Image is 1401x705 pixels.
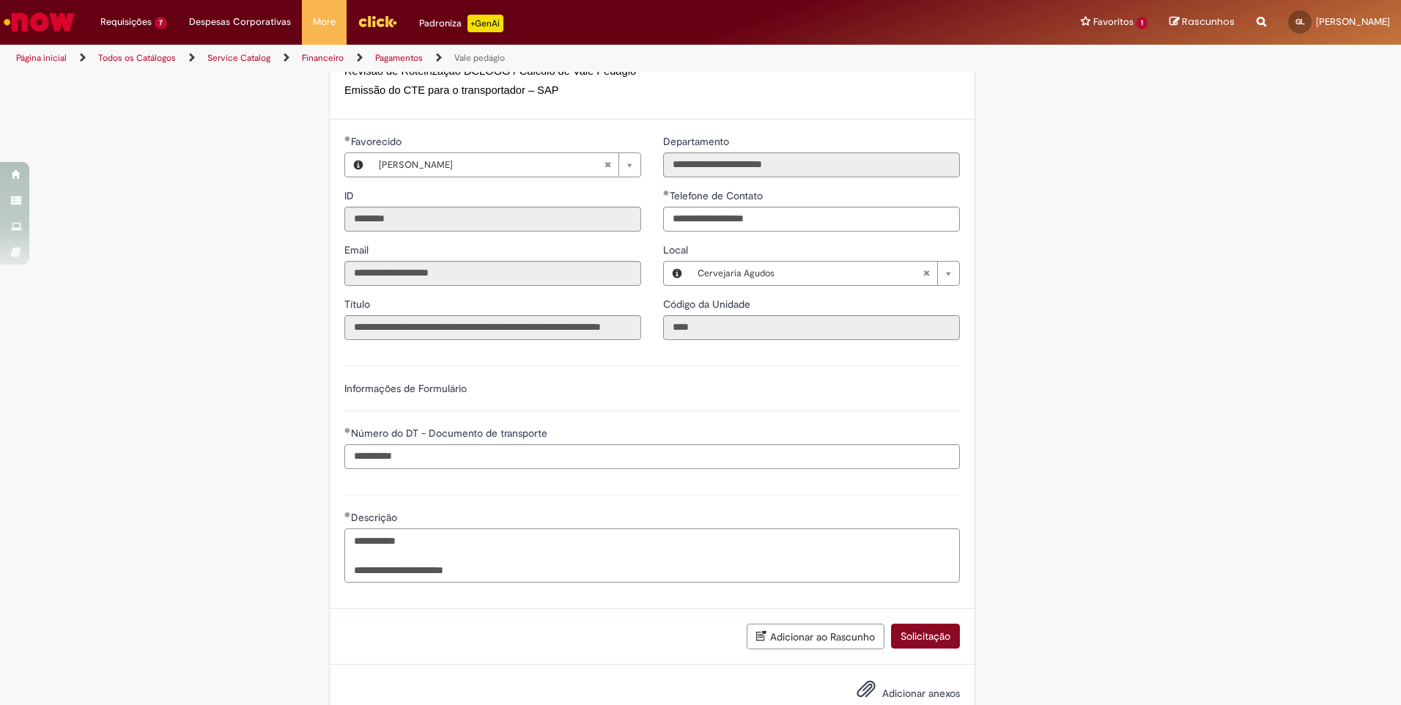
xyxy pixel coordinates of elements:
[670,189,766,202] span: Telefone de Contato
[344,261,641,286] input: Email
[100,15,152,29] span: Requisições
[663,190,670,196] span: Obrigatório Preenchido
[1295,17,1305,26] span: GL
[344,298,373,311] span: Somente leitura - Título
[664,262,690,285] button: Local, Visualizar este registro Cervejaria Agudos
[915,262,937,285] abbr: Limpar campo Local
[663,207,960,232] input: Telefone de Contato
[351,135,404,148] span: Necessários - Favorecido
[351,427,550,440] span: Número do DT - Documento de transporte
[663,298,753,311] span: Somente leitura - Código da Unidade
[345,153,371,177] button: Favorecido, Visualizar este registro Gustavo Ribeiro Da Luz
[1,7,77,37] img: ServiceNow
[207,52,270,64] a: Service Catalog
[302,52,344,64] a: Financeiro
[1136,17,1147,29] span: 1
[16,52,67,64] a: Página inicial
[1182,15,1235,29] span: Rascunhos
[891,624,960,649] button: Solicitação
[663,243,691,256] span: Local
[663,152,960,177] input: Departamento
[344,528,960,583] textarea: Descrição
[375,52,423,64] a: Pagamentos
[882,687,960,700] span: Adicionar anexos
[419,15,503,32] div: Padroniza
[454,52,505,64] a: Vale pedágio
[358,10,397,32] img: click_logo_yellow_360x200.png
[379,153,604,177] span: [PERSON_NAME]
[98,52,176,64] a: Todos os Catálogos
[344,427,351,433] span: Obrigatório Preenchido
[189,15,291,29] span: Despesas Corporativas
[344,382,467,395] label: Informações de Formulário
[344,189,357,202] span: Somente leitura - ID
[690,262,959,285] a: Cervejaria AgudosLimpar campo Local
[155,17,167,29] span: 7
[371,153,640,177] a: [PERSON_NAME]Limpar campo Favorecido
[1316,15,1390,28] span: [PERSON_NAME]
[11,45,923,72] ul: Trilhas de página
[344,444,960,469] input: Número do DT - Documento de transporte
[663,297,753,311] label: Somente leitura - Código da Unidade
[344,136,351,141] span: Obrigatório Preenchido
[344,297,373,311] label: Somente leitura - Título
[663,315,960,340] input: Código da Unidade
[747,624,884,649] button: Adicionar ao Rascunho
[344,315,641,340] input: Título
[344,243,371,257] label: Somente leitura - Email
[663,134,732,149] label: Somente leitura - Departamento
[344,207,641,232] input: ID
[344,512,351,517] span: Obrigatório Preenchido
[663,135,732,148] span: Somente leitura - Departamento
[596,153,618,177] abbr: Limpar campo Favorecido
[351,511,400,524] span: Descrição
[698,262,923,285] span: Cervejaria Agudos
[344,188,357,203] label: Somente leitura - ID
[1169,15,1235,29] a: Rascunhos
[344,84,558,96] a: Emissão do CTE para o transportador – SAP
[467,15,503,32] p: +GenAi
[1093,15,1134,29] span: Favoritos
[313,15,336,29] span: More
